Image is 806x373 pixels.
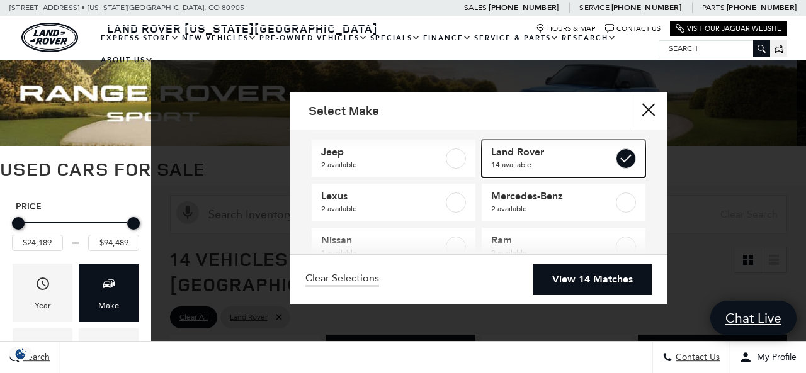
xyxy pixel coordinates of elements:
[321,159,445,171] span: 2 available
[312,184,475,221] a: Lexus2 available
[605,24,661,33] a: Contact Us
[321,234,445,247] span: Nissan
[101,338,116,364] span: Trim
[99,27,181,49] a: EXPRESS STORE
[491,146,615,159] span: Land Rover
[611,3,681,13] a: [PHONE_NUMBER]
[127,217,140,230] div: Maximum Price
[422,27,473,49] a: Finance
[16,201,135,213] h5: Price
[98,299,119,313] div: Make
[482,184,645,221] a: Mercedes-Benz2 available
[710,301,797,335] a: Chat Live
[321,203,445,215] span: 2 available
[491,234,615,247] span: Ram
[702,3,725,12] span: Parts
[482,228,645,265] a: Ram2 available
[630,92,667,130] button: close
[79,264,139,322] div: MakeMake
[181,27,258,49] a: New Vehicles
[107,21,378,36] span: Land Rover [US_STATE][GEOGRAPHIC_DATA]
[12,235,63,251] input: Minimum
[305,272,379,287] a: Clear Selections
[719,309,788,326] span: Chat Live
[676,24,781,33] a: Visit Our Jaguar Website
[659,41,769,56] input: Search
[9,3,244,12] a: [STREET_ADDRESS] • [US_STATE][GEOGRAPHIC_DATA], CO 80905
[321,247,445,259] span: 1 available
[727,3,797,13] a: [PHONE_NUMBER]
[88,235,139,251] input: Maximum
[473,27,560,49] a: Service & Parts
[491,203,615,215] span: 2 available
[464,3,487,12] span: Sales
[99,27,659,71] nav: Main Navigation
[13,264,72,322] div: YearYear
[35,299,51,313] div: Year
[12,217,25,230] div: Minimum Price
[101,273,116,299] span: Make
[560,27,618,49] a: Research
[533,264,652,295] a: View 14 Matches
[258,27,369,49] a: Pre-Owned Vehicles
[752,352,797,363] span: My Profile
[6,347,35,360] section: Click to Open Cookie Consent Modal
[482,140,645,177] a: Land Rover14 available
[491,159,615,171] span: 14 available
[12,213,139,251] div: Price
[35,338,50,364] span: Model
[673,352,720,363] span: Contact Us
[491,247,615,259] span: 2 available
[99,49,155,71] a: About Us
[6,347,35,360] img: Opt-Out Icon
[35,273,50,299] span: Year
[579,3,609,12] span: Service
[321,190,445,203] span: Lexus
[536,24,596,33] a: Hours & Map
[312,140,475,177] a: Jeep2 available
[312,228,475,265] a: Nissan1 available
[491,190,615,203] span: Mercedes-Benz
[309,104,379,118] h2: Select Make
[21,23,78,52] a: land-rover
[369,27,422,49] a: Specials
[21,23,78,52] img: Land Rover
[99,21,385,36] a: Land Rover [US_STATE][GEOGRAPHIC_DATA]
[489,3,559,13] a: [PHONE_NUMBER]
[730,342,806,373] button: Open user profile menu
[321,146,445,159] span: Jeep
